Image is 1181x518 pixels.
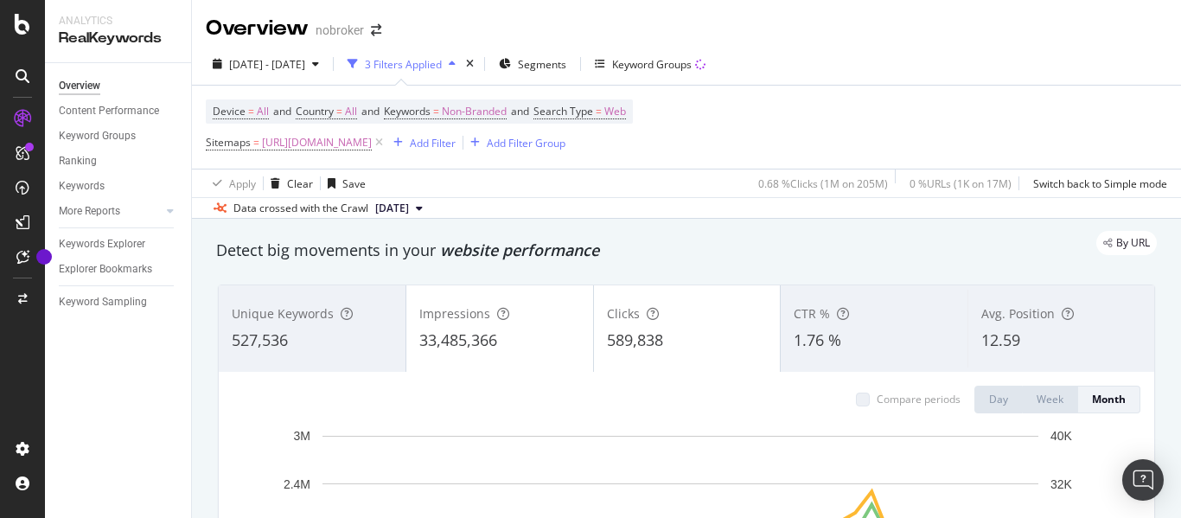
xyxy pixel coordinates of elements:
div: Keywords [59,177,105,195]
div: 3 Filters Applied [365,57,442,72]
span: 12.59 [981,329,1020,350]
div: 0.68 % Clicks ( 1M on 205M ) [758,176,888,191]
button: Add Filter Group [463,132,565,153]
a: Ranking [59,152,179,170]
div: Day [989,392,1008,406]
div: Add Filter [410,136,456,150]
button: [DATE] - [DATE] [206,50,326,78]
div: nobroker [316,22,364,39]
a: Content Performance [59,102,179,120]
text: 40K [1050,429,1073,443]
div: Save [342,176,366,191]
button: Segments [492,50,573,78]
div: More Reports [59,202,120,221]
button: Clear [264,169,313,197]
div: times [463,55,477,73]
div: legacy label [1096,231,1157,255]
span: By URL [1116,238,1150,248]
div: Month [1092,392,1126,406]
div: Add Filter Group [487,136,565,150]
span: and [273,104,291,118]
button: Keyword Groups [588,50,712,78]
div: Tooltip anchor [36,249,52,265]
div: Analytics [59,14,177,29]
span: Search Type [533,104,593,118]
span: Avg. Position [981,305,1055,322]
span: = [336,104,342,118]
text: 32K [1050,477,1073,491]
span: Non-Branded [442,99,507,124]
div: Apply [229,176,256,191]
span: 589,838 [607,329,663,350]
text: 2.4M [284,477,310,491]
span: Sitemaps [206,135,251,150]
span: [URL][DOMAIN_NAME] [262,131,372,155]
span: Web [604,99,626,124]
div: Content Performance [59,102,159,120]
div: Keywords Explorer [59,235,145,253]
div: Compare periods [877,392,961,406]
div: Overview [206,14,309,43]
span: 527,536 [232,329,288,350]
div: Clear [287,176,313,191]
a: More Reports [59,202,162,221]
div: 0 % URLs ( 1K on 17M ) [910,176,1012,191]
span: All [345,99,357,124]
span: Country [296,104,334,118]
div: Data crossed with the Crawl [233,201,368,216]
a: Keyword Sampling [59,293,179,311]
span: and [361,104,380,118]
button: [DATE] [368,198,430,219]
span: Device [213,104,246,118]
button: Week [1023,386,1078,413]
div: Explorer Bookmarks [59,260,152,278]
a: Keywords Explorer [59,235,179,253]
span: Unique Keywords [232,305,334,322]
span: 2025 Aug. 4th [375,201,409,216]
button: Save [321,169,366,197]
div: RealKeywords [59,29,177,48]
button: Add Filter [386,132,456,153]
div: Switch back to Simple mode [1033,176,1167,191]
div: Keyword Groups [612,57,692,72]
div: Week [1037,392,1063,406]
button: 3 Filters Applied [341,50,463,78]
span: = [253,135,259,150]
span: Impressions [419,305,490,322]
span: = [248,104,254,118]
span: Segments [518,57,566,72]
a: Overview [59,77,179,95]
span: CTR % [794,305,830,322]
span: 33,485,366 [419,329,497,350]
button: Day [974,386,1023,413]
div: Keyword Sampling [59,293,147,311]
button: Apply [206,169,256,197]
span: = [433,104,439,118]
button: Month [1078,386,1140,413]
div: Overview [59,77,100,95]
text: 3M [294,429,310,443]
span: Clicks [607,305,640,322]
span: 1.76 % [794,329,841,350]
a: Keyword Groups [59,127,179,145]
button: Switch back to Simple mode [1026,169,1167,197]
div: Keyword Groups [59,127,136,145]
span: All [257,99,269,124]
span: Keywords [384,104,431,118]
div: Open Intercom Messenger [1122,459,1164,501]
div: Ranking [59,152,97,170]
a: Keywords [59,177,179,195]
span: and [511,104,529,118]
span: = [596,104,602,118]
span: [DATE] - [DATE] [229,57,305,72]
a: Explorer Bookmarks [59,260,179,278]
div: arrow-right-arrow-left [371,24,381,36]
